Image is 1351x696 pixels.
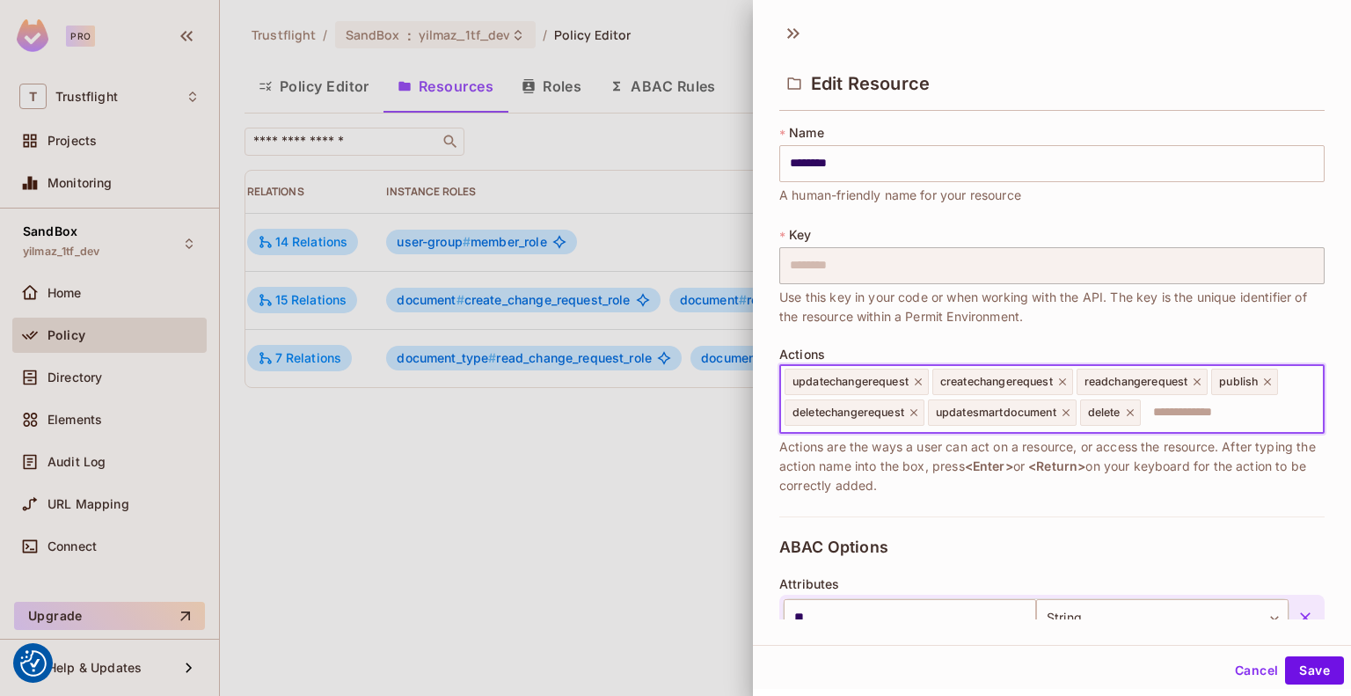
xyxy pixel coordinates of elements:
div: deletechangerequest [785,399,924,426]
div: updatesmartdocument [928,399,1077,426]
button: Cancel [1228,656,1285,685]
span: <Return> [1028,458,1085,473]
span: publish [1219,375,1258,389]
div: String [1036,599,1289,636]
div: delete [1080,399,1141,426]
span: Attributes [779,577,840,591]
span: updatechangerequest [792,375,909,389]
img: Revisit consent button [20,650,47,677]
span: deletechangerequest [792,406,904,420]
span: updatesmartdocument [936,406,1056,420]
div: updatechangerequest [785,369,929,395]
span: Actions [779,348,825,362]
span: Use this key in your code or when working with the API. The key is the unique identifier of the r... [779,288,1325,326]
button: Consent Preferences [20,650,47,677]
span: Key [789,228,811,242]
div: createchangerequest [932,369,1073,395]
span: createchangerequest [940,375,1053,389]
span: Actions are the ways a user can act on a resource, or access the resource. After typing the actio... [779,437,1325,495]
span: <Enter> [965,458,1013,473]
span: ABAC Options [779,538,888,556]
button: Save [1285,656,1344,685]
div: readchangerequest [1077,369,1209,395]
span: delete [1088,406,1121,420]
div: publish [1211,369,1278,395]
span: A human-friendly name for your resource [779,186,1021,205]
span: Name [789,126,824,140]
span: Edit Resource [811,73,930,94]
span: readchangerequest [1084,375,1188,389]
